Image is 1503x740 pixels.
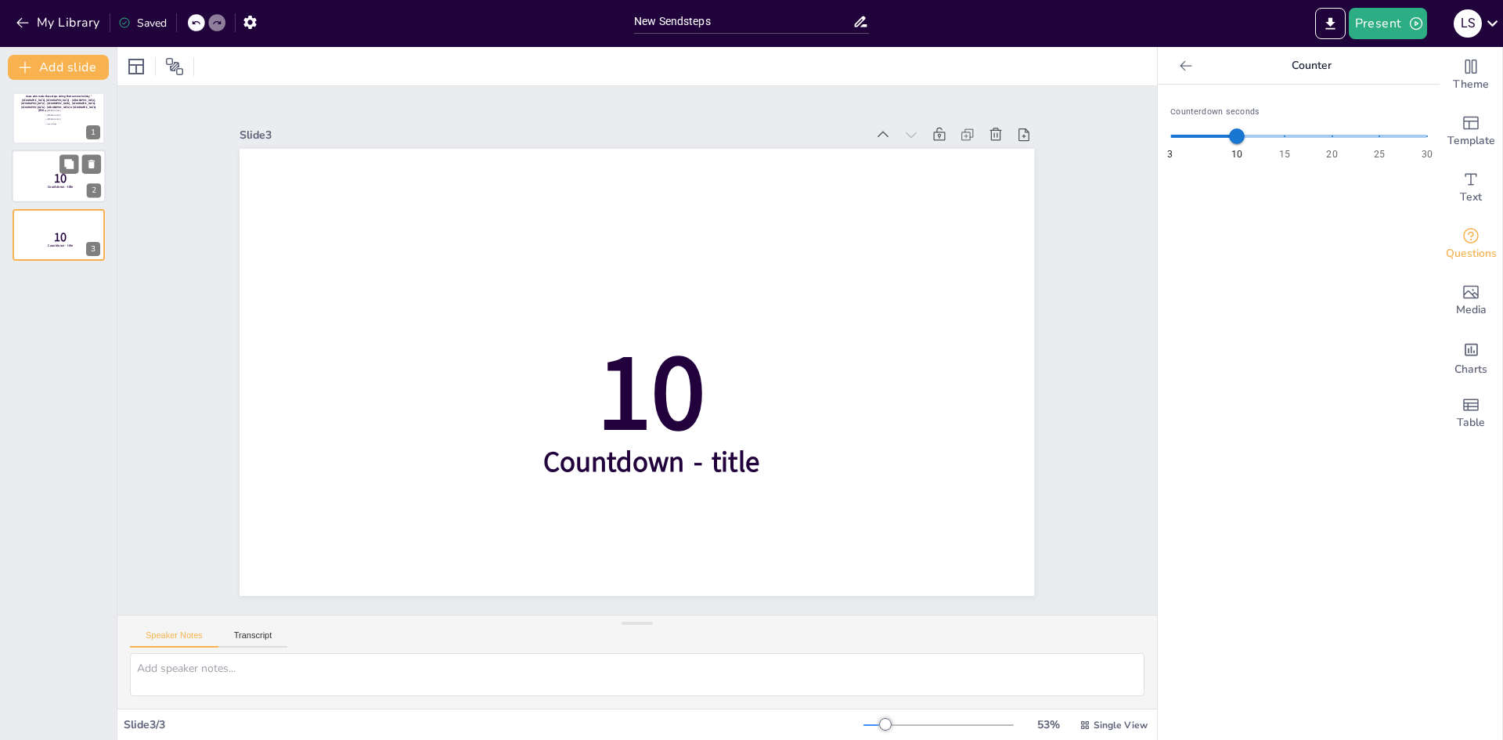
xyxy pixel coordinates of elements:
[48,243,73,247] span: Countdown - title
[21,95,96,112] span: Guess who made these stops during their summer holiday "[GEOGRAPHIC_DATA], [GEOGRAPHIC_DATA] - [G...
[54,171,67,188] span: 10
[47,118,90,121] span: [PERSON_NAME]
[124,54,149,79] div: Layout
[1454,8,1482,39] button: L S
[12,150,106,204] div: 10Countdown - title2
[130,630,218,648] button: Speaker Notes
[47,114,90,117] span: [PERSON_NAME]
[1374,148,1385,162] span: 25
[47,123,90,125] span: Joris te Booij
[1440,329,1502,385] div: Add charts and graphs
[1198,47,1424,85] p: Counter
[1231,148,1242,162] span: 10
[1167,148,1173,162] span: 3
[165,57,184,76] span: Position
[48,185,74,190] span: Countdown - title
[1170,105,1427,118] span: Counterdown seconds
[12,10,106,35] button: My Library
[1460,189,1482,206] span: Text
[87,184,101,198] div: 2
[1446,245,1497,262] span: Questions
[218,630,288,648] button: Transcript
[1456,301,1487,319] span: Media
[1326,148,1337,162] span: 20
[86,242,100,256] div: 3
[543,443,760,482] span: Countdown - title
[124,717,863,732] div: Slide 3 / 3
[1029,717,1067,732] div: 53 %
[86,125,100,139] div: 1
[13,92,105,144] div: Guess who made these stops during their summer holiday "[GEOGRAPHIC_DATA], [GEOGRAPHIC_DATA] - [G...
[240,128,865,143] div: Slide 3
[47,110,90,112] span: [PERSON_NAME]
[1349,8,1427,39] button: Present
[1440,103,1502,160] div: Add ready made slides
[1440,47,1502,103] div: Change the overall theme
[598,319,705,465] span: 10
[1440,160,1502,216] div: Add text boxes
[1440,216,1502,273] div: Get real-time input from your audience
[118,16,167,31] div: Saved
[59,155,78,174] button: Duplicate Slide
[82,155,101,174] button: Delete Slide
[1279,148,1290,162] span: 15
[1422,148,1433,162] span: 30
[1457,414,1485,431] span: Table
[634,10,852,33] input: Insert title
[1447,132,1495,150] span: Template
[1454,361,1487,378] span: Charts
[54,229,67,246] span: 10
[1094,719,1148,731] span: Single View
[1440,385,1502,442] div: Add a table
[1315,8,1346,39] button: Export to PowerPoint
[8,55,109,80] button: Add slide
[1440,273,1502,329] div: Add images, graphics, shapes or video
[13,209,105,261] div: 10Countdown - title3
[1453,76,1489,93] span: Theme
[1454,9,1482,38] div: L S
